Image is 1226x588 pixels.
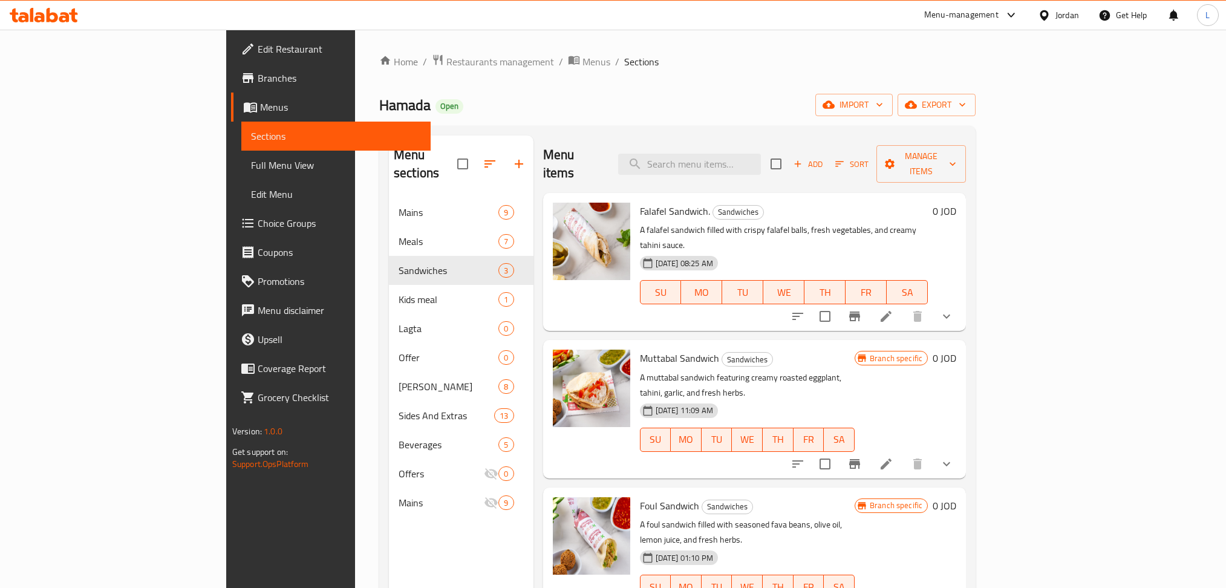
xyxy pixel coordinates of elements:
[399,263,498,278] span: Sandwiches
[615,54,619,69] li: /
[763,428,794,452] button: TH
[865,353,927,364] span: Branch specific
[809,284,841,301] span: TH
[232,444,288,460] span: Get support on:
[651,258,718,269] span: [DATE] 08:25 AM
[640,202,710,220] span: Falafel Sandwich.
[258,216,422,230] span: Choice Groups
[435,99,463,114] div: Open
[399,495,484,510] span: Mains
[498,292,514,307] div: items
[645,284,677,301] span: SU
[640,280,682,304] button: SU
[258,274,422,289] span: Promotions
[879,457,893,471] a: Edit menu item
[825,97,883,113] span: import
[495,410,513,422] span: 13
[389,314,533,343] div: Lagta0
[932,302,961,331] button: show more
[933,497,956,514] h6: 0 JOD
[783,302,812,331] button: sort-choices
[840,449,869,479] button: Branch-specific-item
[389,198,533,227] div: Mains9
[399,379,498,394] span: [PERSON_NAME]
[794,428,824,452] button: FR
[399,437,498,452] span: Beverages
[722,352,773,367] div: Sandwiches
[903,302,932,331] button: delete
[1205,8,1210,22] span: L
[618,154,761,175] input: search
[231,34,431,64] a: Edit Restaurant
[640,428,671,452] button: SU
[640,349,719,367] span: Muttabal Sandwich
[231,209,431,238] a: Choice Groups
[498,321,514,336] div: items
[827,155,876,174] span: Sort items
[568,54,610,70] a: Menus
[932,449,961,479] button: show more
[231,296,431,325] a: Menu disclaimer
[499,497,513,509] span: 9
[898,94,976,116] button: export
[432,54,554,70] a: Restaurants management
[498,466,514,481] div: items
[702,500,753,514] div: Sandwiches
[232,423,262,439] span: Version:
[389,401,533,430] div: Sides And Extras13
[498,263,514,278] div: items
[702,500,752,514] span: Sandwiches
[379,54,976,70] nav: breadcrumb
[435,101,463,111] span: Open
[876,145,966,183] button: Manage items
[389,372,533,401] div: [PERSON_NAME]8
[706,431,728,448] span: TU
[933,350,956,367] h6: 0 JOD
[812,451,838,477] span: Select to update
[498,205,514,220] div: items
[722,280,763,304] button: TU
[399,350,498,365] span: Offer
[792,157,824,171] span: Add
[498,234,514,249] div: items
[399,466,484,481] span: Offers
[903,449,932,479] button: delete
[686,284,717,301] span: MO
[498,495,514,510] div: items
[389,343,533,372] div: Offer0
[389,488,533,517] div: Mains9
[832,155,872,174] button: Sort
[829,431,850,448] span: SA
[789,155,827,174] button: Add
[399,321,498,336] span: Lagta
[939,457,954,471] svg: Show Choices
[499,294,513,305] span: 1
[231,325,431,354] a: Upsell
[640,223,928,253] p: A falafel sandwich filled with crispy falafel balls, fresh vegetables, and creamy tahini sauce.
[231,238,431,267] a: Coupons
[232,456,309,472] a: Support.OpsPlatform
[499,381,513,393] span: 8
[712,205,764,220] div: Sandwiches
[624,54,659,69] span: Sections
[924,8,999,22] div: Menu-management
[850,284,882,301] span: FR
[389,256,533,285] div: Sandwiches3
[763,151,789,177] span: Select section
[258,71,422,85] span: Branches
[389,193,533,522] nav: Menu sections
[499,236,513,247] span: 7
[671,428,702,452] button: MO
[231,267,431,296] a: Promotions
[582,54,610,69] span: Menus
[499,468,513,480] span: 0
[399,408,494,423] span: Sides And Extras
[498,379,514,394] div: items
[640,497,699,515] span: Foul Sandwich
[645,431,667,448] span: SU
[553,350,630,427] img: Muttabal Sandwich
[676,431,697,448] span: MO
